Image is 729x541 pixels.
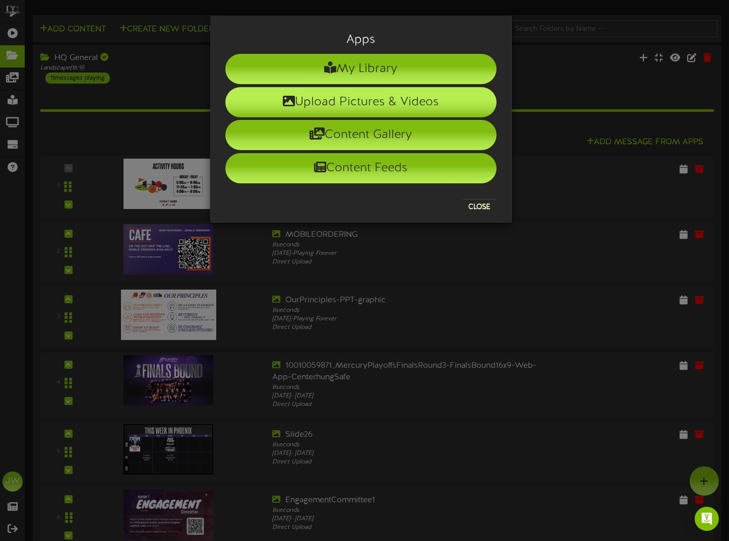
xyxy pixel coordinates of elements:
[225,33,497,46] h3: Apps
[225,87,497,117] li: Upload Pictures & Videos
[695,507,719,531] div: Open Intercom Messenger
[225,54,497,84] li: My Library
[225,153,497,183] li: Content Feeds
[463,199,497,215] button: Close
[225,120,497,150] li: Content Gallery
